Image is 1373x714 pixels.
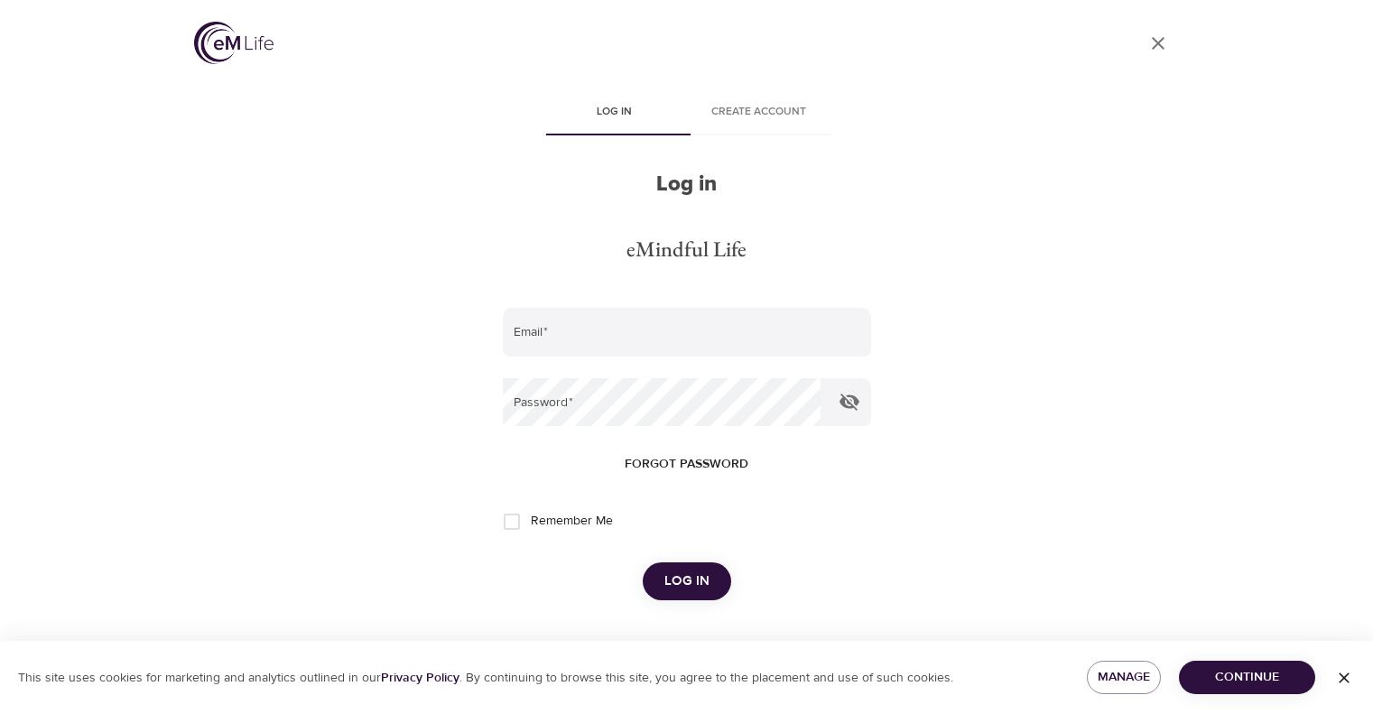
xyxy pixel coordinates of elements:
[553,103,676,122] span: Log in
[1101,666,1147,689] span: Manage
[1136,22,1180,65] a: close
[1087,661,1162,694] button: Manage
[625,453,748,476] span: Forgot password
[698,103,821,122] span: Create account
[617,448,756,481] button: Forgot password
[643,562,731,600] button: Log in
[670,636,704,657] div: OR
[664,570,710,593] span: Log in
[503,92,871,135] div: disabled tabs example
[1193,666,1301,689] span: Continue
[503,172,871,198] h2: Log in
[1179,661,1315,694] button: Continue
[381,670,459,686] a: Privacy Policy
[194,22,274,64] img: logo
[531,512,613,531] span: Remember Me
[626,234,747,264] div: eMindful Life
